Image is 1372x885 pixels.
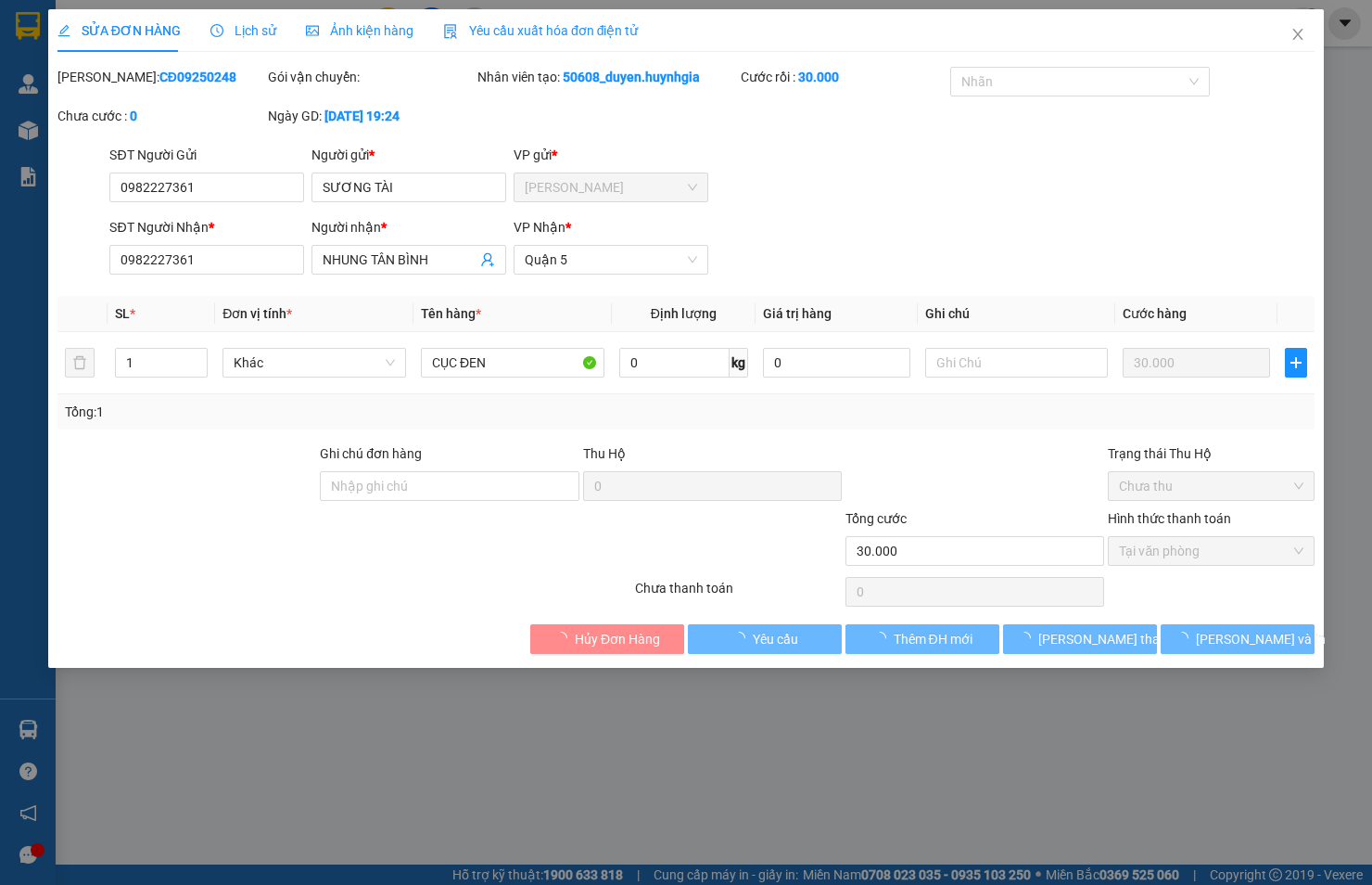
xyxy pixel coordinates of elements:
[845,624,999,654] button: Thêm ĐH mới
[109,145,304,165] div: SĐT Người Gửi
[16,58,164,80] div: SƯƠNG TÀI
[1196,629,1326,649] span: [PERSON_NAME] và In
[583,446,626,461] span: Thu Hộ
[525,173,697,201] span: Cam Đức
[16,16,44,35] span: Gửi:
[57,24,70,37] span: edit
[1290,27,1305,42] span: close
[845,511,907,526] span: Tổng cước
[16,16,164,58] div: [PERSON_NAME]
[651,306,717,321] span: Định lượng
[65,348,95,378] button: delete
[311,217,506,237] div: Người nhận
[268,106,475,126] div: Ngày GD:
[16,80,164,106] div: 0982227361
[1003,624,1157,654] button: [PERSON_NAME] thay đổi
[1161,624,1315,654] button: [PERSON_NAME] và In
[1119,537,1303,565] span: Tại văn phòng
[320,446,422,461] label: Ghi chú đơn hàng
[1175,632,1196,645] span: loading
[514,145,708,165] div: VP gửi
[159,70,236,84] b: CĐ09250248
[1272,9,1324,61] button: Close
[741,67,947,87] div: Cước rồi :
[177,83,307,109] div: 0982227361
[530,624,684,654] button: Hủy Đơn Hàng
[234,349,395,377] span: Khác
[14,120,167,142] div: 30.000
[732,632,753,645] span: loading
[1018,632,1038,645] span: loading
[311,145,506,165] div: Người gửi
[477,67,736,87] div: Nhân viên tạo:
[688,624,842,654] button: Yêu cầu
[109,217,304,237] div: SĐT Người Nhận
[177,38,307,83] div: NHUNG TÂN BÌNH
[798,70,839,84] b: 30.000
[1119,472,1303,500] span: Chưa thu
[525,246,697,274] span: Quận 5
[1108,443,1315,464] div: Trạng thái Thu Hộ
[1285,348,1307,378] button: plus
[1286,355,1306,370] span: plus
[763,306,832,321] span: Giá trị hàng
[130,109,137,123] b: 0
[633,578,844,610] div: Chưa thanh toán
[563,70,700,84] b: 50608_duyen.huynhgia
[1038,629,1187,649] span: [PERSON_NAME] thay đổi
[306,23,413,38] span: Ảnh kiện hàng
[480,252,495,267] span: user-add
[443,24,458,39] img: icon
[421,348,604,378] input: VD: Bàn, Ghế
[554,632,575,645] span: loading
[210,23,276,38] span: Lịch sử
[421,306,481,321] span: Tên hàng
[222,306,292,321] span: Đơn vị tính
[14,122,70,141] span: Đã thu :
[514,220,565,235] span: VP Nhận
[57,23,181,38] span: SỬA ĐƠN HÀNG
[57,67,264,87] div: [PERSON_NAME]:
[753,629,798,649] span: Yêu cầu
[894,629,972,649] span: Thêm ĐH mới
[57,106,264,126] div: Chưa cước :
[65,402,531,422] div: Tổng: 1
[177,18,222,37] span: Nhận:
[873,632,894,645] span: loading
[320,471,578,501] input: Ghi chú đơn hàng
[443,23,639,38] span: Yêu cầu xuất hóa đơn điện tử
[115,306,130,321] span: SL
[730,348,748,378] span: kg
[210,24,223,37] span: clock-circle
[1123,348,1270,378] input: 0
[1123,306,1187,321] span: Cước hàng
[324,109,400,123] b: [DATE] 19:24
[1108,511,1231,526] label: Hình thức thanh toán
[925,348,1109,378] input: Ghi Chú
[575,629,660,649] span: Hủy Đơn Hàng
[268,67,475,87] div: Gói vận chuyển:
[177,16,307,38] div: Quận 5
[918,296,1116,332] th: Ghi chú
[306,24,319,37] span: picture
